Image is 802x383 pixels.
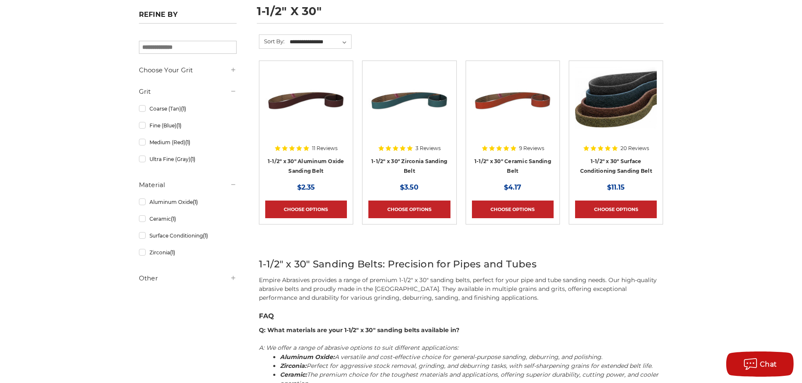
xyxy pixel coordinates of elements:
[575,201,657,218] a: Choose Options
[265,67,347,134] img: 1-1/2" x 30" Sanding Belt - Aluminum Oxide
[400,183,418,191] span: $3.50
[139,101,237,116] a: Coarse (Tan)
[575,67,657,134] img: 1.5"x30" Surface Conditioning Sanding Belts
[760,360,777,368] span: Chat
[190,156,195,162] span: (1)
[265,201,347,218] a: Choose Options
[185,139,190,145] span: (1)
[472,67,554,134] img: 1-1/2" x 30" Sanding Belt - Ceramic
[726,351,794,377] button: Chat
[139,228,237,243] a: Surface Conditioning
[259,326,459,334] strong: Q: What materials are your 1-1/2" x 30" sanding belts available in?
[170,249,175,256] span: (1)
[139,180,237,190] h5: Material
[181,106,186,112] span: (1)
[139,195,237,209] a: Aluminum Oxide
[280,362,653,370] em: Perfect for aggressive stock removal, grinding, and deburring tasks, with self-sharpening grains ...
[139,87,237,97] h5: Grit
[139,211,237,226] a: Ceramic
[368,67,450,134] img: 1-1/2" x 30" Sanding Belt - Zirconia
[259,311,663,321] h3: FAQ
[288,36,351,48] select: Sort By:
[139,118,237,133] a: Fine (Blue)
[139,11,237,24] h5: Refine by
[259,344,458,351] em: A: We offer a range of abrasive options to suit different applications:
[265,67,347,174] a: 1-1/2" x 30" Sanding Belt - Aluminum Oxide
[193,199,198,205] span: (1)
[280,353,335,361] strong: Aluminum Oxide:
[607,183,625,191] span: $11.15
[472,67,554,174] a: 1-1/2" x 30" Sanding Belt - Ceramic
[257,5,663,24] h1: 1-1/2" x 30"
[472,201,554,218] a: Choose Options
[139,273,237,283] h5: Other
[368,67,450,174] a: 1-1/2" x 30" Sanding Belt - Zirconia
[139,65,237,75] h5: Choose Your Grit
[280,371,307,378] strong: Ceramic:
[368,201,450,218] a: Choose Options
[280,362,306,370] strong: Zirconia:
[176,122,181,129] span: (1)
[139,245,237,260] a: Zirconia
[171,216,176,222] span: (1)
[259,35,285,48] label: Sort By:
[259,276,663,302] p: Empire Abrasives provides a range of premium 1-1/2" x 30" sanding belts, perfect for your pipe an...
[504,183,521,191] span: $4.17
[259,257,663,272] h2: 1-1/2" x 30" Sanding Belts: Precision for Pipes and Tubes
[139,135,237,150] a: Medium (Red)
[203,232,208,239] span: (1)
[280,353,602,361] em: A versatile and cost-effective choice for general-purpose sanding, deburring, and polishing.
[575,67,657,174] a: 1.5"x30" Surface Conditioning Sanding Belts
[139,152,237,166] a: Ultra Fine (Gray)
[297,183,315,191] span: $2.35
